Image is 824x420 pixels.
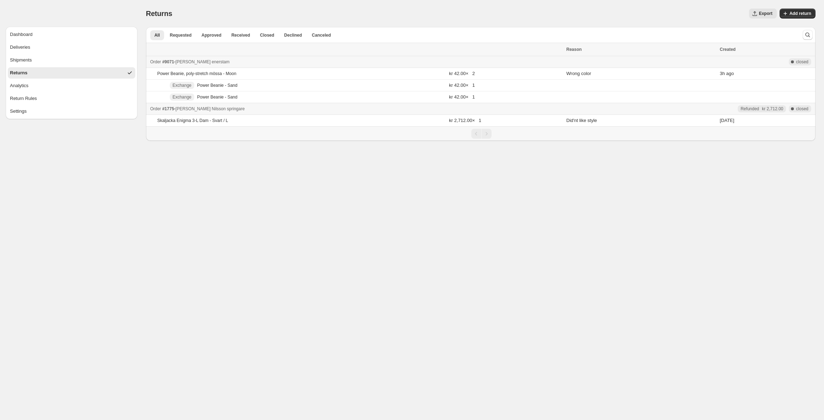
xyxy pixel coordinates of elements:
span: kr 42.00 × 1 [449,94,475,100]
span: kr 2,712.00 × 1 [449,118,481,123]
span: Export [759,11,772,16]
div: Settings [10,108,27,115]
td: Did'nt like style [564,115,718,127]
div: Deliveries [10,44,30,51]
span: closed [796,59,808,65]
button: Returns [8,67,135,79]
button: Return Rules [8,93,135,104]
span: kr 2,712.00 [762,106,783,112]
span: Reason [566,47,582,52]
div: Analytics [10,82,28,89]
span: kr 42.00 × 2 [449,71,475,76]
span: Exchange [173,94,191,100]
button: Dashboard [8,29,135,40]
p: Power Beanie - Sand [197,94,237,100]
span: Closed [260,32,274,38]
span: Received [231,32,250,38]
span: Requested [170,32,191,38]
button: Shipments [8,54,135,66]
span: Add return [790,11,811,16]
span: #1775 [162,106,174,111]
span: closed [796,106,808,112]
span: Order [150,106,161,111]
button: Settings [8,106,135,117]
nav: Pagination [146,126,815,141]
p: Power Beanie, poly-stretch mössa - Moon [157,71,237,76]
span: Returns [146,10,172,17]
div: Returns [10,69,27,76]
span: Declined [284,32,302,38]
p: Power Beanie - Sand [197,83,237,88]
button: Export [749,9,777,18]
span: #9071 [162,59,174,64]
time: Tuesday, September 26, 2023 at 3:23:21 PM [720,118,734,123]
button: Analytics [8,80,135,91]
span: [PERSON_NAME] enerstam [175,59,229,64]
button: Deliveries [8,42,135,53]
td: ago [717,68,815,80]
span: Exchange [173,83,191,88]
span: [PERSON_NAME] Nilsson springare [175,106,245,111]
div: Dashboard [10,31,33,38]
button: Add return [780,9,815,18]
div: Return Rules [10,95,37,102]
div: Refunded [741,106,783,112]
span: Canceled [312,32,331,38]
div: - [150,58,562,65]
button: Search and filter results [803,30,813,40]
p: Skaljacka Enigma 3-L Dam - Svart / L [157,118,228,123]
span: Approved [201,32,221,38]
span: Order [150,59,161,64]
div: Shipments [10,57,32,64]
time: Tuesday, August 26, 2025 at 10:38:47 AM [720,71,725,76]
div: - [150,105,562,112]
td: Wrong color [564,68,718,80]
span: Created [720,47,736,52]
span: All [154,32,160,38]
span: kr 42.00 × 1 [449,83,475,88]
